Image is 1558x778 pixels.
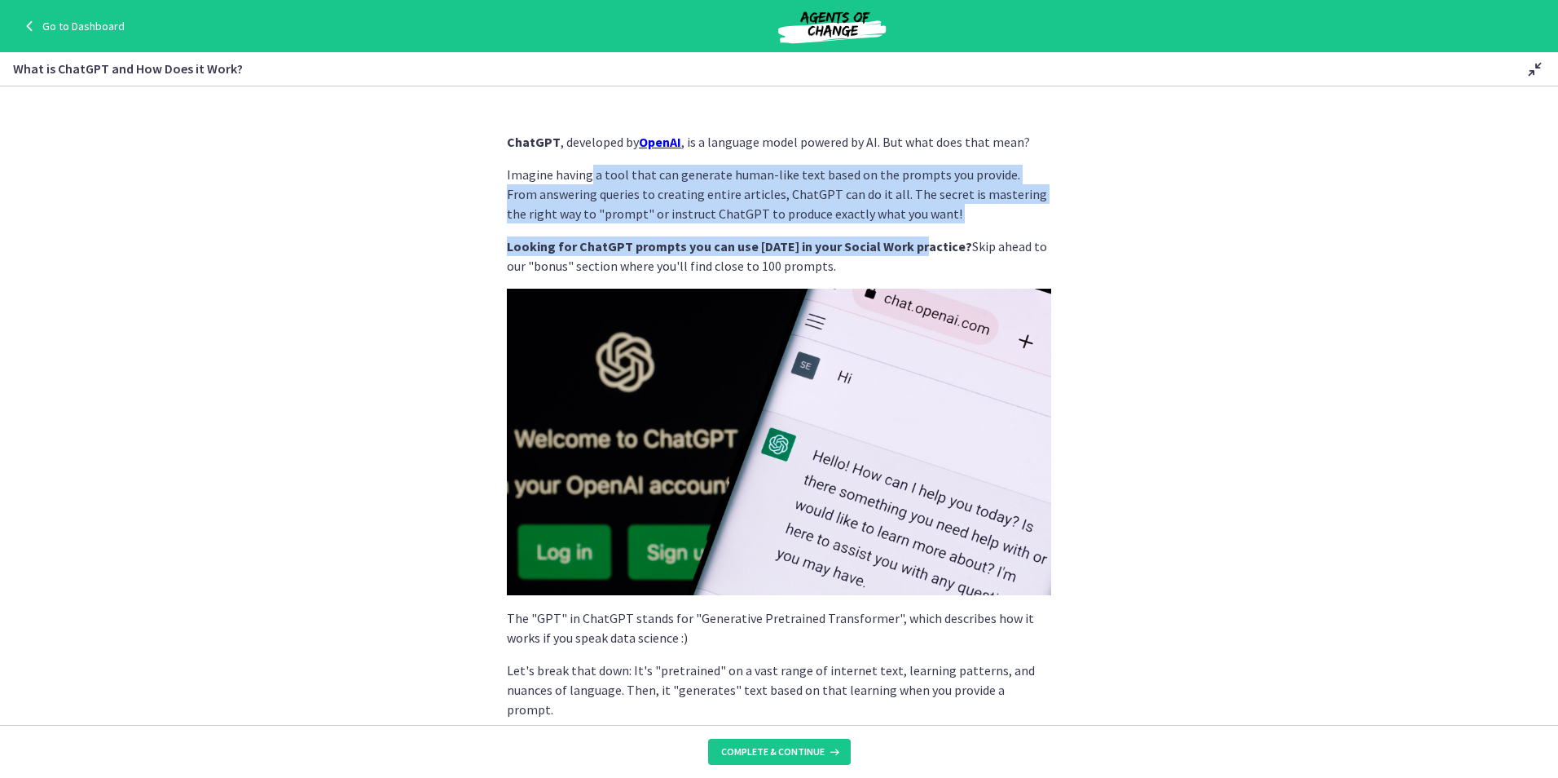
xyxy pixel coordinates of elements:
[507,289,1051,595] img: 1687710248919.jpg
[734,7,930,46] img: Agents of Change Social Work Test Prep
[507,608,1051,648] p: The "GPT" in ChatGPT stands for "Generative Pretrained Transformer", which describes how it works...
[721,745,825,758] span: Complete & continue
[20,16,125,36] a: Go to Dashboard
[507,165,1051,223] p: Imagine having a tool that can generate human-like text based on the prompts you provide. From an...
[708,739,851,765] button: Complete & continue
[507,134,561,150] strong: ChatGPT
[639,134,681,150] a: OpenAI
[13,59,1499,78] h3: What is ChatGPT and How Does it Work?
[507,236,1051,276] p: Skip ahead to our "bonus" section where you'll find close to 100 prompts.
[507,661,1051,719] p: Let's break that down: It's "pretrained" on a vast range of internet text, learning patterns, and...
[507,238,972,254] strong: Looking for ChatGPT prompts you can use [DATE] in your Social Work practice?
[507,132,1051,152] p: , developed by , is a language model powered by AI. But what does that mean?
